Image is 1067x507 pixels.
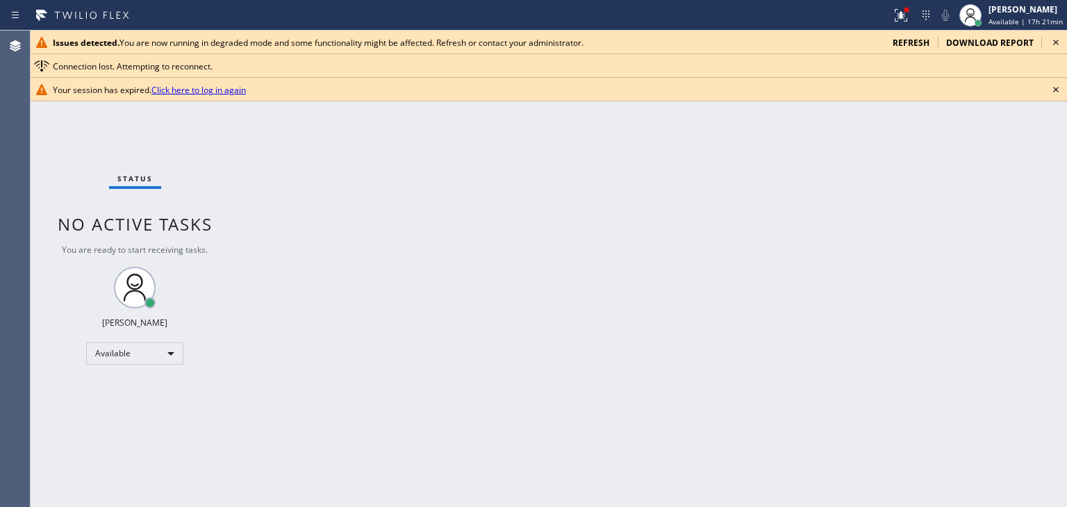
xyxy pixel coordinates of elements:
[53,60,213,72] span: Connection lost. Attempting to reconnect.
[893,37,929,49] span: refresh
[989,3,1063,15] div: [PERSON_NAME]
[936,6,955,25] button: Mute
[53,84,246,96] span: Your session has expired.
[151,84,246,96] a: Click here to log in again
[58,213,213,235] span: No active tasks
[53,37,882,49] div: You are now running in degraded mode and some functionality might be affected. Refresh or contact...
[86,342,183,365] div: Available
[989,17,1063,26] span: Available | 17h 21min
[53,37,119,49] b: Issues detected.
[117,174,153,183] span: Status
[62,244,208,256] span: You are ready to start receiving tasks.
[102,317,167,329] div: [PERSON_NAME]
[946,37,1034,49] span: download report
